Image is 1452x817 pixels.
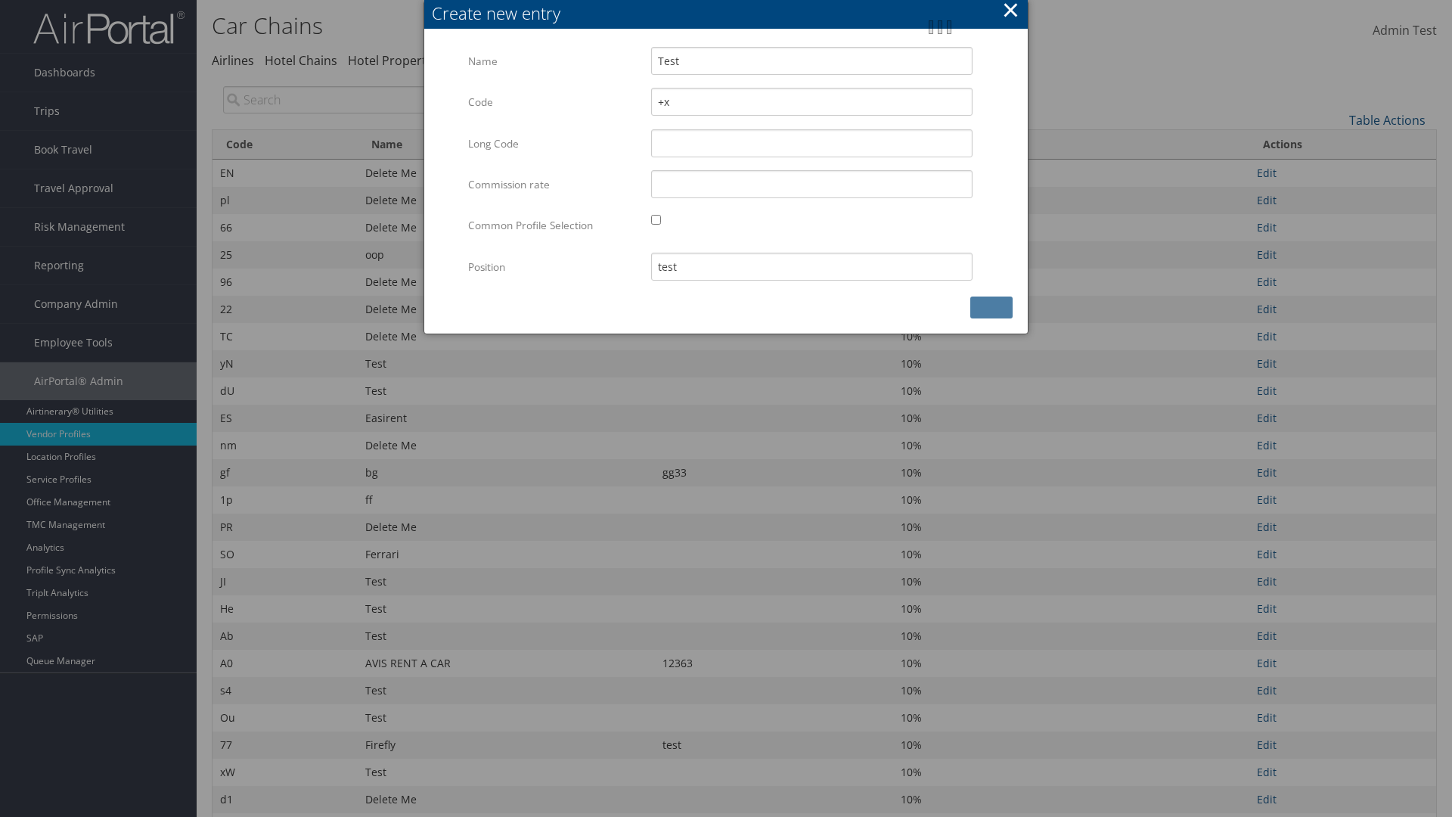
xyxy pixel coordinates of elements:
label: Code [468,88,640,116]
label: Position [468,253,640,281]
label: Long Code [468,129,640,158]
div: Create new entry [432,2,1028,25]
label: Commission rate [468,170,640,199]
label: Common Profile Selection [468,211,640,240]
label: Name [468,47,640,76]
